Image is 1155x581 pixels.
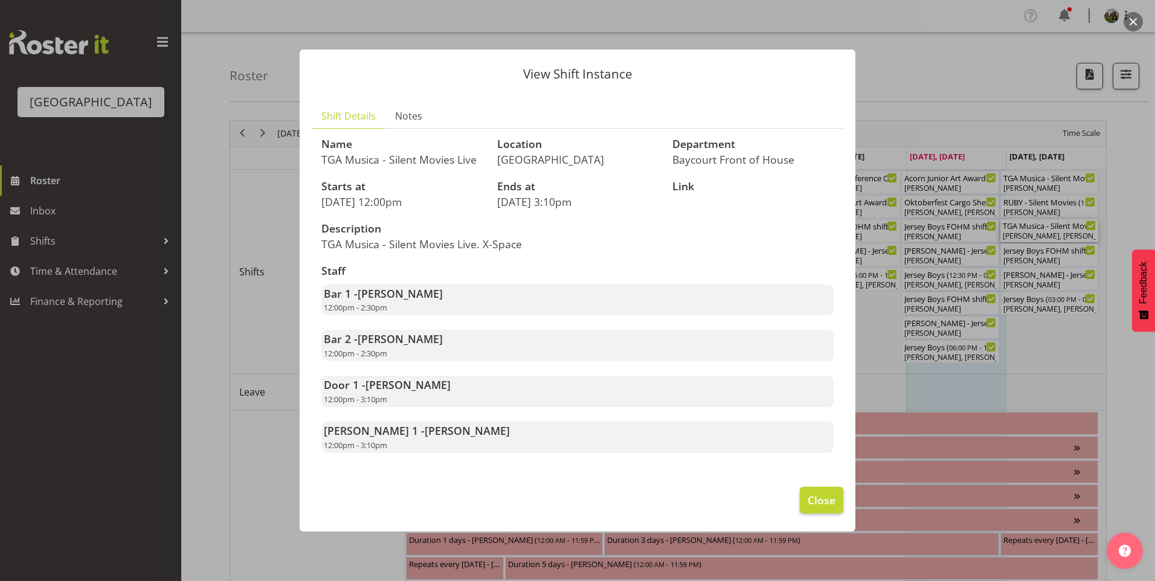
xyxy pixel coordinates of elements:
span: [PERSON_NAME] [358,286,443,301]
span: 12:00pm - 2:30pm [324,302,387,313]
h3: Ends at [497,181,658,193]
h3: Location [497,138,658,150]
span: Shift Details [321,109,376,123]
p: Baycourt Front of House [672,153,834,166]
span: Notes [395,109,422,123]
span: [PERSON_NAME] [365,377,451,392]
p: [DATE] 12:00pm [321,195,483,208]
span: [PERSON_NAME] [425,423,510,438]
button: Close [800,487,843,513]
img: help-xxl-2.png [1119,545,1131,557]
strong: [PERSON_NAME] 1 - [324,423,510,438]
span: Feedback [1138,262,1149,304]
h3: Department [672,138,834,150]
span: 12:00pm - 3:10pm [324,394,387,405]
p: [DATE] 3:10pm [497,195,658,208]
strong: Bar 2 - [324,332,443,346]
span: Close [808,492,835,508]
p: TGA Musica - Silent Movies Live [321,153,483,166]
h3: Starts at [321,181,483,193]
h3: Staff [321,265,834,277]
h3: Name [321,138,483,150]
strong: Bar 1 - [324,286,443,301]
p: View Shift Instance [312,68,843,80]
h3: Link [672,181,834,193]
span: 12:00pm - 2:30pm [324,348,387,359]
h3: Description [321,223,570,235]
span: 12:00pm - 3:10pm [324,440,387,451]
p: [GEOGRAPHIC_DATA] [497,153,658,166]
span: [PERSON_NAME] [358,332,443,346]
strong: Door 1 - [324,377,451,392]
button: Feedback - Show survey [1132,249,1155,332]
p: TGA Musica - Silent Movies Live. X-Space [321,237,570,251]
